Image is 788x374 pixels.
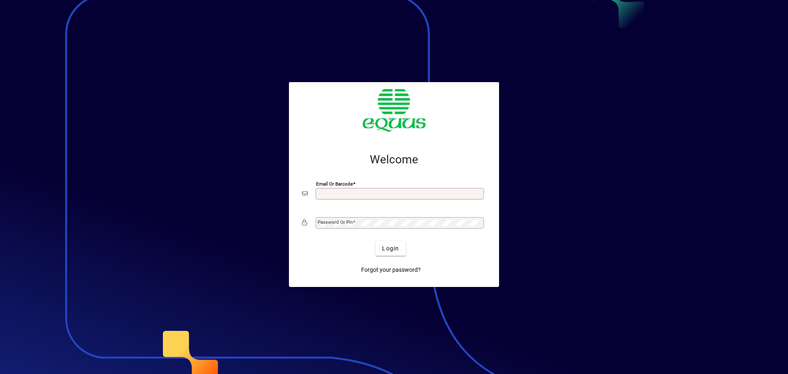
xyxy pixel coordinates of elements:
a: Forgot your password? [358,262,424,277]
span: Forgot your password? [361,266,421,274]
h2: Welcome [302,153,486,167]
button: Login [376,241,405,256]
mat-label: Password or Pin [318,219,353,225]
span: Login [382,244,399,253]
mat-label: Email or Barcode [316,181,353,187]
